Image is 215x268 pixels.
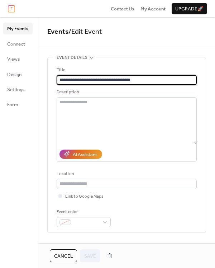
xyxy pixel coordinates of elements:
[3,53,33,65] a: Views
[140,5,166,13] span: My Account
[47,25,68,38] a: Events
[73,151,97,158] div: AI Assistant
[8,5,15,13] img: logo
[7,25,28,32] span: My Events
[7,56,20,63] span: Views
[57,241,87,249] span: Date and time
[3,69,33,80] a: Design
[57,54,87,61] span: Event details
[57,89,195,96] div: Description
[7,86,24,93] span: Settings
[111,5,134,12] a: Contact Us
[3,38,33,50] a: Connect
[111,5,134,13] span: Contact Us
[7,101,18,108] span: Form
[57,170,195,178] div: Location
[3,99,33,110] a: Form
[50,249,77,262] button: Cancel
[65,193,104,200] span: Link to Google Maps
[7,41,25,48] span: Connect
[175,5,204,13] span: Upgrade 🚀
[172,3,207,14] button: Upgrade🚀
[57,66,195,74] div: Title
[7,71,21,78] span: Design
[140,5,166,12] a: My Account
[68,25,102,38] span: / Edit Event
[57,208,109,216] div: Event color
[59,150,102,159] button: AI Assistant
[3,84,33,95] a: Settings
[3,23,33,34] a: My Events
[54,253,73,260] span: Cancel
